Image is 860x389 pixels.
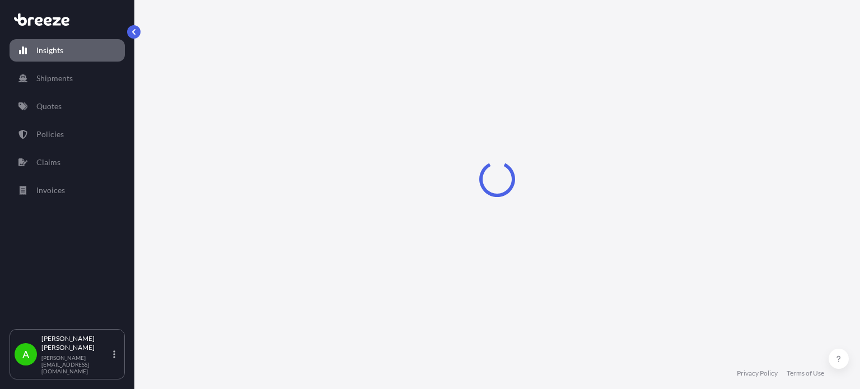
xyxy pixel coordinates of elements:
a: Insights [10,39,125,62]
a: Quotes [10,95,125,118]
a: Privacy Policy [737,369,778,378]
p: Policies [36,129,64,140]
a: Policies [10,123,125,146]
span: A [22,349,29,360]
p: [PERSON_NAME][EMAIL_ADDRESS][DOMAIN_NAME] [41,354,111,374]
a: Invoices [10,179,125,201]
a: Claims [10,151,125,174]
p: [PERSON_NAME] [PERSON_NAME] [41,334,111,352]
a: Shipments [10,67,125,90]
p: Invoices [36,185,65,196]
a: Terms of Use [787,369,824,378]
p: Claims [36,157,60,168]
p: Shipments [36,73,73,84]
p: Quotes [36,101,62,112]
p: Insights [36,45,63,56]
